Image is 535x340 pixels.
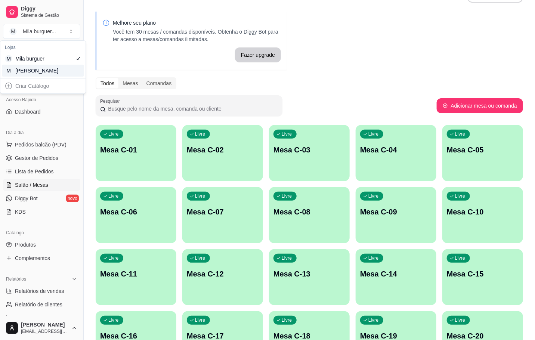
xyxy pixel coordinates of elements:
[447,269,519,279] p: Mesa C-15
[118,78,142,89] div: Mesas
[447,207,519,217] p: Mesa C-10
[96,187,176,243] button: LivreMesa C-06
[9,28,17,35] span: M
[0,78,86,93] div: Suggestions
[3,152,80,164] a: Gestor de Pedidos
[3,127,80,139] div: Dia a dia
[21,322,68,328] span: [PERSON_NAME]
[15,314,60,322] span: Relatório de mesas
[142,78,176,89] div: Comandas
[3,192,80,204] a: Diggy Botnovo
[368,255,379,261] p: Livre
[187,207,259,217] p: Mesa C-07
[3,206,80,218] a: KDS
[108,317,119,323] p: Livre
[15,181,48,189] span: Salão / Mesas
[108,131,119,137] p: Livre
[15,67,49,74] div: [PERSON_NAME]
[282,255,292,261] p: Livre
[356,249,436,305] button: LivreMesa C-14
[23,28,56,35] div: Mila burguer ...
[235,47,281,62] button: Fazer upgrade
[187,145,259,155] p: Mesa C-02
[455,131,466,137] p: Livre
[15,208,26,216] span: KDS
[269,249,350,305] button: LivreMesa C-13
[437,98,523,113] button: Adicionar mesa ou comanda
[15,108,41,115] span: Dashboard
[447,145,519,155] p: Mesa C-05
[455,255,466,261] p: Livre
[96,78,118,89] div: Todos
[100,98,123,104] label: Pesquisar
[0,41,86,78] div: Suggestions
[96,125,176,181] button: LivreMesa C-01
[15,55,49,62] div: Mila burguer
[113,28,281,43] p: Você tem 30 mesas / comandas disponíveis. Obtenha o Diggy Bot para ter acesso a mesas/comandas il...
[15,168,54,175] span: Lista de Pedidos
[282,131,292,137] p: Livre
[15,241,36,248] span: Produtos
[282,193,292,199] p: Livre
[113,19,281,27] p: Melhore seu plano
[182,249,263,305] button: LivreMesa C-12
[21,328,68,334] span: [EMAIL_ADDRESS][DOMAIN_NAME]
[360,145,432,155] p: Mesa C-04
[5,55,12,62] span: M
[442,187,523,243] button: LivreMesa C-10
[96,249,176,305] button: LivreMesa C-11
[360,207,432,217] p: Mesa C-09
[356,125,436,181] button: LivreMesa C-04
[3,139,80,151] button: Pedidos balcão (PDV)
[442,125,523,181] button: LivreMesa C-05
[3,312,80,324] a: Relatório de mesas
[21,6,77,12] span: Diggy
[3,179,80,191] a: Salão / Mesas
[106,105,278,112] input: Pesquisar
[5,67,12,74] span: M
[15,287,64,295] span: Relatórios de vendas
[108,255,119,261] p: Livre
[368,193,379,199] p: Livre
[455,317,466,323] p: Livre
[368,317,379,323] p: Livre
[455,193,466,199] p: Livre
[3,166,80,177] a: Lista de Pedidos
[3,24,80,39] button: Select a team
[3,319,80,337] button: [PERSON_NAME][EMAIL_ADDRESS][DOMAIN_NAME]
[15,254,50,262] span: Complementos
[100,145,172,155] p: Mesa C-01
[273,269,345,279] p: Mesa C-13
[3,227,80,239] div: Catálogo
[269,125,350,181] button: LivreMesa C-03
[182,125,263,181] button: LivreMesa C-02
[3,299,80,310] a: Relatório de clientes
[100,207,172,217] p: Mesa C-06
[269,187,350,243] button: LivreMesa C-08
[3,285,80,297] a: Relatórios de vendas
[273,207,345,217] p: Mesa C-08
[282,317,292,323] p: Livre
[2,42,84,53] div: Lojas
[195,255,205,261] p: Livre
[3,3,80,21] a: DiggySistema de Gestão
[6,276,26,282] span: Relatórios
[15,301,62,308] span: Relatório de clientes
[187,269,259,279] p: Mesa C-12
[356,187,436,243] button: LivreMesa C-09
[108,193,119,199] p: Livre
[100,269,172,279] p: Mesa C-11
[3,239,80,251] a: Produtos
[21,12,77,18] span: Sistema de Gestão
[182,187,263,243] button: LivreMesa C-07
[273,145,345,155] p: Mesa C-03
[15,141,67,148] span: Pedidos balcão (PDV)
[195,317,205,323] p: Livre
[442,249,523,305] button: LivreMesa C-15
[360,269,432,279] p: Mesa C-14
[195,131,205,137] p: Livre
[368,131,379,137] p: Livre
[15,195,38,202] span: Diggy Bot
[3,94,80,106] div: Acesso Rápido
